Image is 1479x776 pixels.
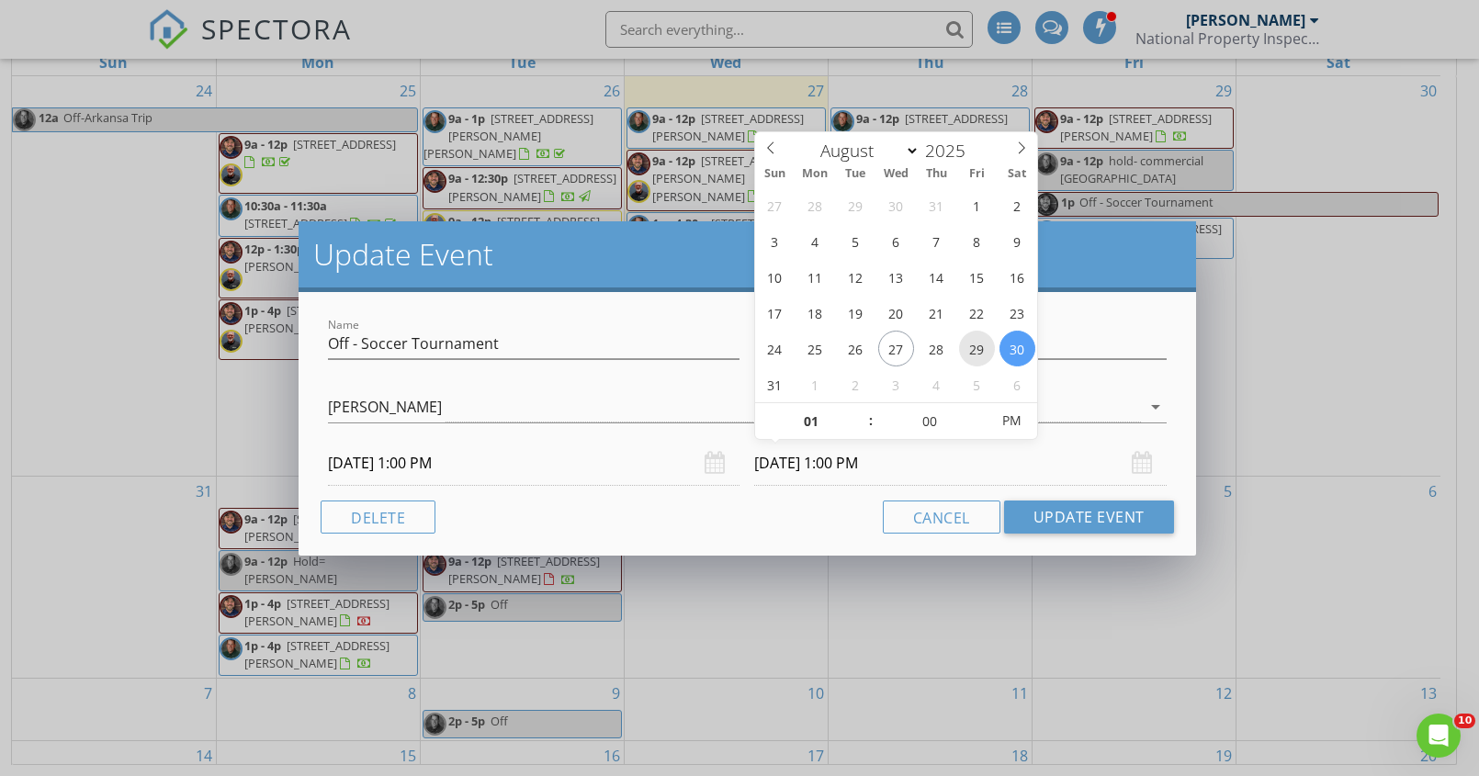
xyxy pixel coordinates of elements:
[321,500,435,534] button: Delete
[916,168,956,180] span: Thu
[919,331,954,366] span: August 28, 2025
[797,295,833,331] span: August 18, 2025
[838,295,874,331] span: August 19, 2025
[1417,714,1461,758] iframe: Intercom live chat
[878,295,914,331] span: August 20, 2025
[997,168,1037,180] span: Sat
[838,331,874,366] span: August 26, 2025
[868,402,874,439] span: :
[757,331,793,366] span: August 24, 2025
[795,168,835,180] span: Mon
[757,223,793,259] span: August 3, 2025
[959,366,995,402] span: September 5, 2025
[313,236,1180,273] h2: Update Event
[878,223,914,259] span: August 6, 2025
[328,441,739,486] input: Select date
[797,366,833,402] span: September 1, 2025
[959,259,995,295] span: August 15, 2025
[959,223,995,259] span: August 8, 2025
[959,331,995,366] span: August 29, 2025
[919,295,954,331] span: August 21, 2025
[999,331,1035,366] span: August 30, 2025
[757,295,793,331] span: August 17, 2025
[797,223,833,259] span: August 4, 2025
[999,259,1035,295] span: August 16, 2025
[999,187,1035,223] span: August 2, 2025
[838,223,874,259] span: August 5, 2025
[919,223,954,259] span: August 7, 2025
[999,366,1035,402] span: September 6, 2025
[838,366,874,402] span: September 2, 2025
[838,259,874,295] span: August 12, 2025
[1145,396,1167,418] i: arrow_drop_down
[959,187,995,223] span: August 1, 2025
[956,168,997,180] span: Fri
[999,223,1035,259] span: August 9, 2025
[838,187,874,223] span: July 29, 2025
[328,399,442,415] div: [PERSON_NAME]
[797,259,833,295] span: August 11, 2025
[797,331,833,366] span: August 25, 2025
[987,402,1037,439] span: Click to toggle
[797,187,833,223] span: July 28, 2025
[875,168,916,180] span: Wed
[1004,500,1174,534] button: Update Event
[835,168,875,180] span: Tue
[919,187,954,223] span: July 31, 2025
[757,259,793,295] span: August 10, 2025
[883,500,1000,534] button: Cancel
[878,259,914,295] span: August 13, 2025
[959,295,995,331] span: August 22, 2025
[878,331,914,366] span: August 27, 2025
[919,259,954,295] span: August 14, 2025
[878,187,914,223] span: July 30, 2025
[878,366,914,402] span: September 3, 2025
[755,168,796,180] span: Sun
[757,187,793,223] span: July 27, 2025
[754,441,1166,486] input: Select date
[757,366,793,402] span: August 31, 2025
[999,295,1035,331] span: August 23, 2025
[920,139,980,163] input: Year
[1454,714,1475,728] span: 10
[919,366,954,402] span: September 4, 2025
